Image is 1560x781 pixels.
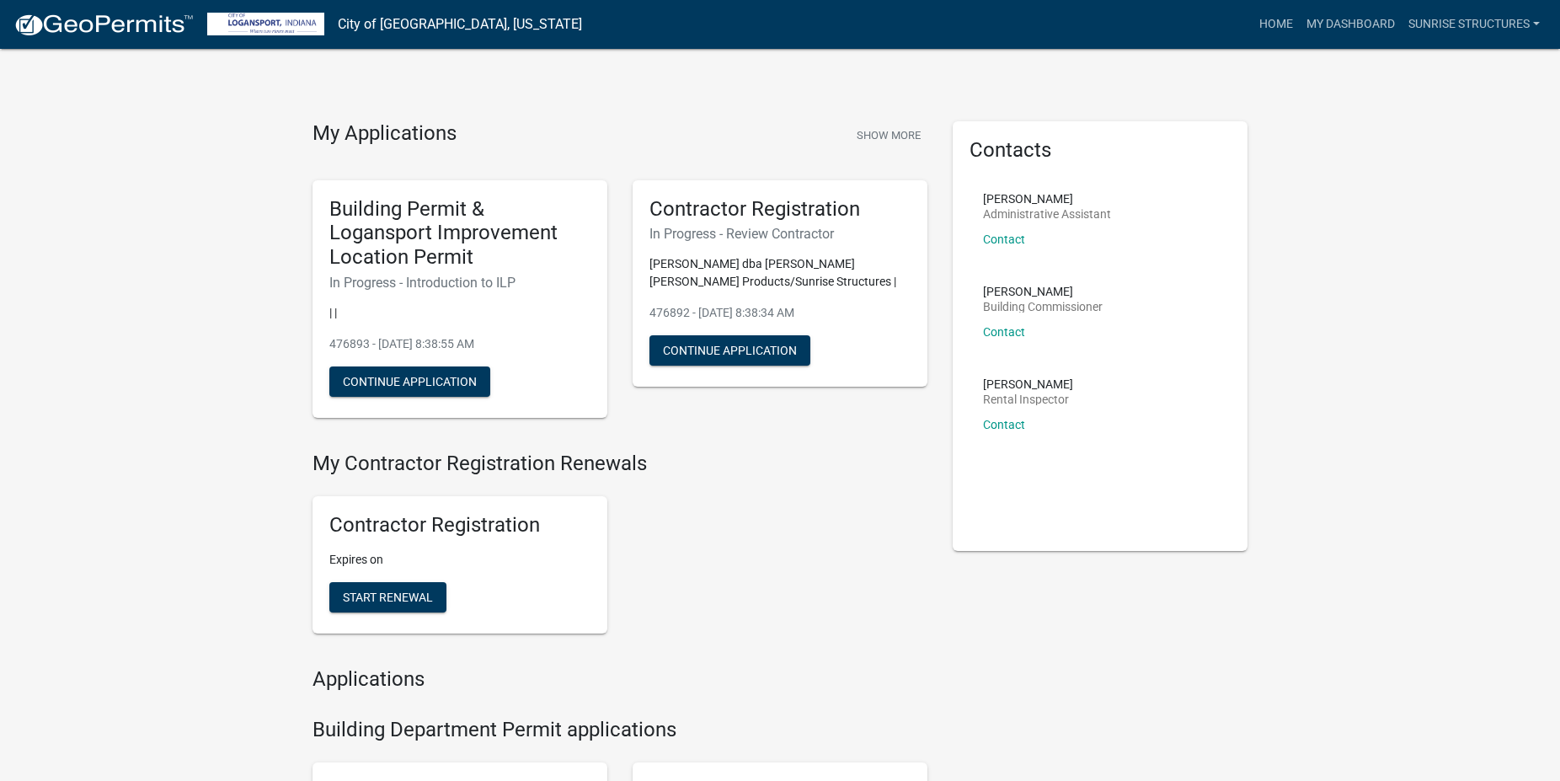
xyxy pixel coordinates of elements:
[313,452,927,647] wm-registration-list-section: My Contractor Registration Renewals
[649,197,911,222] h5: Contractor Registration
[850,121,927,149] button: Show More
[207,13,324,35] img: City of Logansport, Indiana
[313,667,927,692] h4: Applications
[983,208,1111,220] p: Administrative Assistant
[329,551,590,569] p: Expires on
[983,393,1073,405] p: Rental Inspector
[983,301,1103,313] p: Building Commissioner
[313,121,457,147] h4: My Applications
[313,718,927,742] h4: Building Department Permit applications
[313,452,927,476] h4: My Contractor Registration Renewals
[983,325,1025,339] a: Contact
[329,582,446,612] button: Start Renewal
[983,193,1111,205] p: [PERSON_NAME]
[329,197,590,270] h5: Building Permit & Logansport Improvement Location Permit
[329,513,590,538] h5: Contractor Registration
[649,304,911,322] p: 476892 - [DATE] 8:38:34 AM
[649,226,911,242] h6: In Progress - Review Contractor
[983,233,1025,246] a: Contact
[970,138,1231,163] h5: Contacts
[983,378,1073,390] p: [PERSON_NAME]
[1253,8,1300,40] a: Home
[649,255,911,291] p: [PERSON_NAME] dba [PERSON_NAME] [PERSON_NAME] Products/Sunrise Structures |
[983,286,1103,297] p: [PERSON_NAME]
[1300,8,1402,40] a: My Dashboard
[1402,8,1547,40] a: Sunrise Structures
[343,590,433,603] span: Start Renewal
[329,275,590,291] h6: In Progress - Introduction to ILP
[983,418,1025,431] a: Contact
[329,335,590,353] p: 476893 - [DATE] 8:38:55 AM
[329,304,590,322] p: | |
[329,366,490,397] button: Continue Application
[649,335,810,366] button: Continue Application
[338,10,582,39] a: City of [GEOGRAPHIC_DATA], [US_STATE]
